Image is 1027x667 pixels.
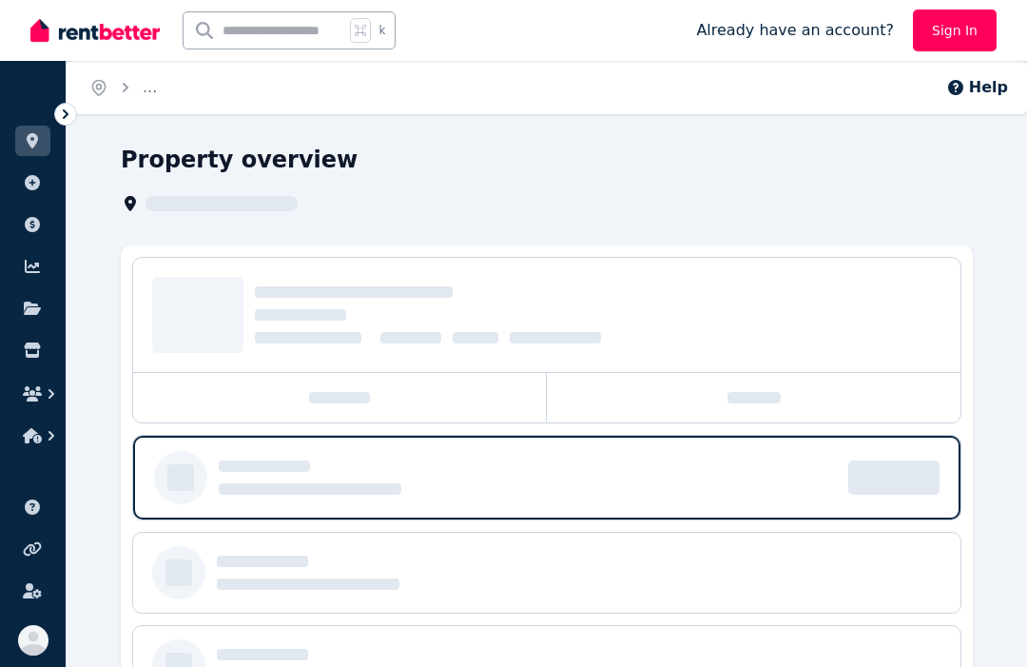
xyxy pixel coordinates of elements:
[946,76,1008,99] button: Help
[30,16,160,45] img: RentBetter
[143,78,157,96] span: ...
[121,145,358,175] h1: Property overview
[913,10,997,51] a: Sign In
[378,23,385,38] span: k
[67,61,180,114] nav: Breadcrumb
[696,19,894,42] span: Already have an account?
